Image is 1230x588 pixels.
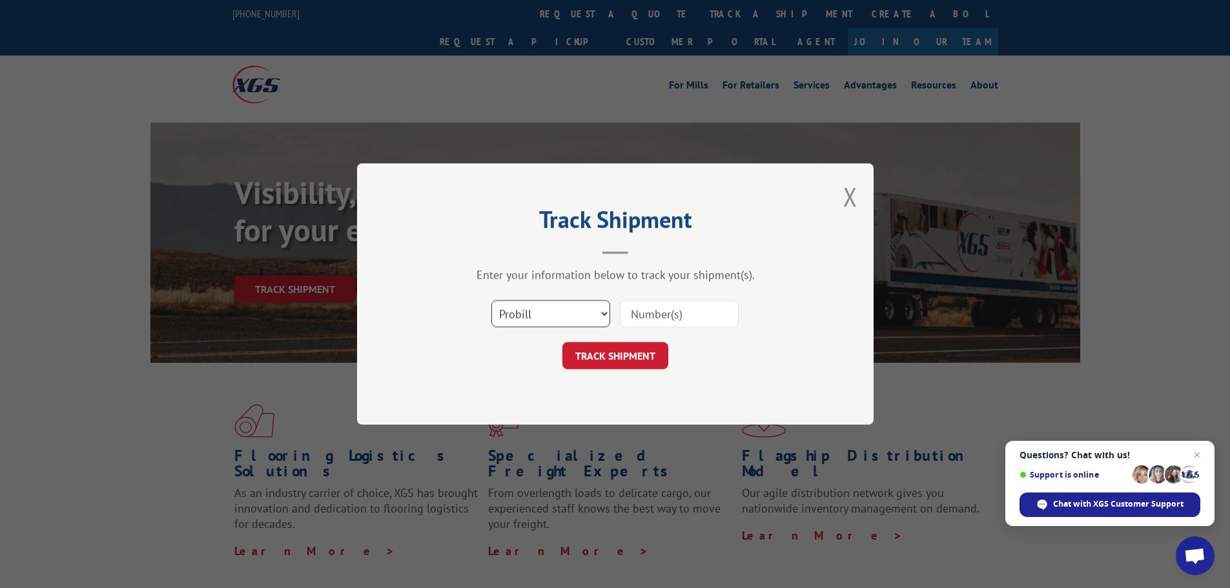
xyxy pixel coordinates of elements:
[1189,447,1205,463] span: Close chat
[620,300,739,327] input: Number(s)
[1053,498,1184,510] span: Chat with XGS Customer Support
[422,210,809,235] h2: Track Shipment
[1176,536,1215,575] div: Open chat
[422,267,809,282] div: Enter your information below to track your shipment(s).
[843,179,857,214] button: Close modal
[562,342,668,369] button: TRACK SHIPMENT
[1020,450,1200,460] span: Questions? Chat with us!
[1020,492,1200,517] div: Chat with XGS Customer Support
[1020,470,1128,480] span: Support is online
